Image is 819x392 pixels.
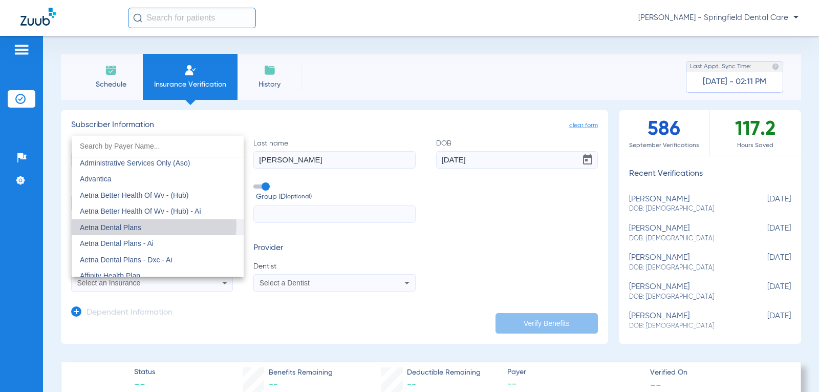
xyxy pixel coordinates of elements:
span: Aetna Better Health Of Wv - (Hub) - Ai [80,207,201,215]
span: Administrative Services Only (Aso) [80,159,190,167]
span: Aetna Dental Plans [80,223,141,232]
span: Advantica [80,175,111,183]
span: Affinity Health Plan [80,272,140,280]
span: Aetna Better Health Of Wv - (Hub) [80,191,188,199]
span: Aetna Dental Plans - Dxc - Ai [80,256,173,264]
input: dropdown search [72,136,244,157]
span: Aetna Dental Plans - Ai [80,239,154,247]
